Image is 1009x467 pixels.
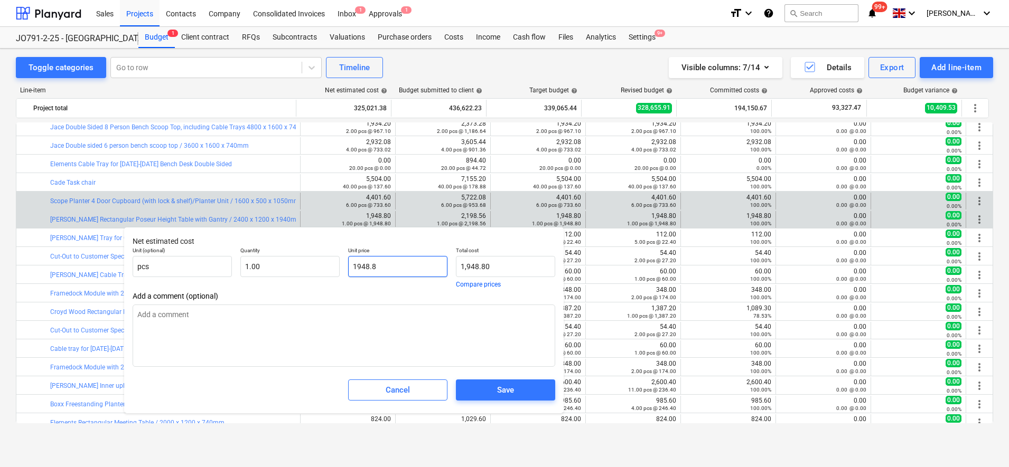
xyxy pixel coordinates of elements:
[973,213,986,226] span: More actions
[946,211,961,220] span: 0.00
[529,87,577,94] div: Target budget
[634,276,676,282] small: 1.00 pcs @ 60.00
[780,268,866,282] div: 0.00
[507,27,552,48] a: Cash flow
[325,87,387,94] div: Net estimated cost
[386,383,410,397] div: Cancel
[685,175,771,190] div: 5,504.00
[441,202,486,208] small: 6.00 pcs @ 953.68
[780,212,866,227] div: 0.00
[949,88,958,94] span: help
[750,239,771,245] small: 100.00%
[628,175,676,190] div: 5,504.00
[685,120,771,135] div: 1,934.20
[655,30,665,37] span: 9+
[946,137,961,146] span: 0.00
[750,368,771,374] small: 100.00%
[973,269,986,281] span: More actions
[947,222,961,227] small: 0.00%
[50,382,290,389] a: [PERSON_NAME] Inner upholstered swivel chair with 4 star pyramidal base & castors
[780,120,866,135] div: 0.00
[438,27,470,48] a: Costs
[831,103,862,112] span: 93,327.47
[685,397,771,412] div: 985.60
[685,341,771,356] div: 60.00
[947,314,961,320] small: 0.00%
[438,184,486,189] small: 40.00 pcs @ 178.88
[536,128,581,134] small: 2.00 pcs @ 967.10
[441,138,486,153] div: 3,605.44
[836,258,866,263] small: 0.00 @ 0.00
[346,202,391,208] small: 6.00 pcs @ 733.60
[636,103,672,113] span: 328,655.91
[50,253,163,260] a: Cut-Out to Customer Specified Location
[780,249,866,264] div: 0.00
[441,165,486,171] small: 20.00 pcs @ 44.72
[401,6,412,14] span: 1
[50,142,249,149] a: Jace Double sided 6 person bench scoop top / 3600 x 1600 x 740mm
[301,100,387,117] div: 325,021.38
[854,88,863,94] span: help
[631,128,676,134] small: 2.00 pcs @ 967.10
[396,100,482,117] div: 436,622.23
[925,103,957,113] span: 10,409.53
[791,57,864,78] button: Details
[627,221,676,226] small: 1.00 pcs @ 1,948.80
[355,6,366,14] span: 1
[947,203,961,209] small: 0.00%
[946,119,961,127] span: 0.00
[973,158,986,170] span: More actions
[532,212,581,227] div: 1,948.80
[441,415,486,430] div: 1,029.60
[349,157,391,171] div: 0.00
[456,379,555,401] button: Save
[750,294,771,300] small: 100.00%
[631,397,676,412] div: 985.60
[780,194,866,208] div: 0.00
[399,87,482,94] div: Budget submitted to client
[685,304,771,319] div: 1,089.30
[685,249,771,264] div: 54.40
[441,147,486,153] small: 4.00 pcs @ 901.36
[973,250,986,263] span: More actions
[634,323,676,338] div: 54.40
[810,87,863,94] div: Approved costs
[905,7,918,20] i: keyboard_arrow_down
[634,239,676,245] small: 5.00 pcs @ 22.40
[947,277,961,283] small: 0.00%
[947,129,961,135] small: 0.00%
[927,9,979,17] span: [PERSON_NAME]
[750,258,771,263] small: 100.00%
[947,185,961,190] small: 0.00%
[50,290,210,297] a: Framedock Module with 2 power/twin USB charge (A+C)
[763,7,774,20] i: Knowledge base
[346,147,391,153] small: 4.00 pcs @ 733.02
[780,286,866,301] div: 0.00
[969,102,982,115] span: More actions
[750,147,771,153] small: 100.00%
[946,156,961,164] span: 0.00
[750,405,771,411] small: 100.00%
[133,236,555,247] p: Net estimated cost
[664,88,672,94] span: help
[780,341,866,356] div: 0.00
[349,165,391,171] small: 20.00 pcs @ 0.00
[456,247,555,256] p: Total cost
[437,128,486,134] small: 2.00 pcs @ 1,186.64
[685,231,771,245] div: 112.00
[634,268,676,282] div: 60.00
[371,27,438,48] div: Purchase orders
[580,27,622,48] div: Analytics
[539,157,581,171] div: 0.00
[750,331,771,337] small: 100.00%
[730,7,742,20] i: format_size
[569,88,577,94] span: help
[133,292,555,300] span: Add a comment (optional)
[536,202,581,208] small: 6.00 pcs @ 733.60
[631,286,676,301] div: 348.00
[872,2,887,12] span: 99+
[634,157,676,171] div: 0.00
[836,313,866,319] small: 0.00 @ 0.00
[789,9,798,17] span: search
[634,331,676,337] small: 2.00 pcs @ 27.20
